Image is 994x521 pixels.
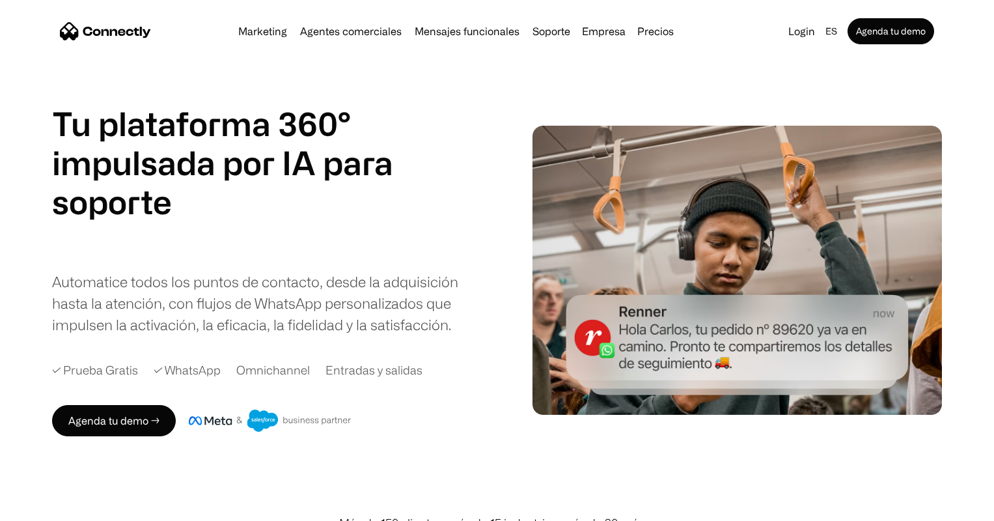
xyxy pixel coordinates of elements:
a: Agenda tu demo → [52,405,176,436]
div: es [820,22,845,40]
ul: Language list [26,498,78,516]
h1: Tu plataforma 360° impulsada por IA para [52,104,393,182]
div: Empresa [578,22,629,40]
a: Login [783,22,820,40]
aside: Language selected: Español [13,497,78,516]
a: Mensajes funcionales [409,26,525,36]
div: es [825,22,837,40]
div: 2 of 4 [52,182,352,221]
a: Agentes comerciales [295,26,407,36]
a: Agenda tu demo [848,18,934,44]
div: Entradas y salidas [325,361,422,379]
div: Automatice todos los puntos de contacto, desde la adquisición hasta la atención, con flujos de Wh... [52,271,462,335]
a: Precios [632,26,679,36]
div: ✓ Prueba Gratis [52,361,138,379]
a: Soporte [527,26,575,36]
div: Omnichannel [236,361,310,379]
div: Empresa [582,22,626,40]
div: ✓ WhatsApp [154,361,221,379]
img: Insignia de socio comercial de Meta y Salesforce. [189,410,352,432]
a: Marketing [233,26,292,36]
h1: soporte [52,182,352,221]
a: home [60,21,151,41]
div: carousel [52,182,352,260]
